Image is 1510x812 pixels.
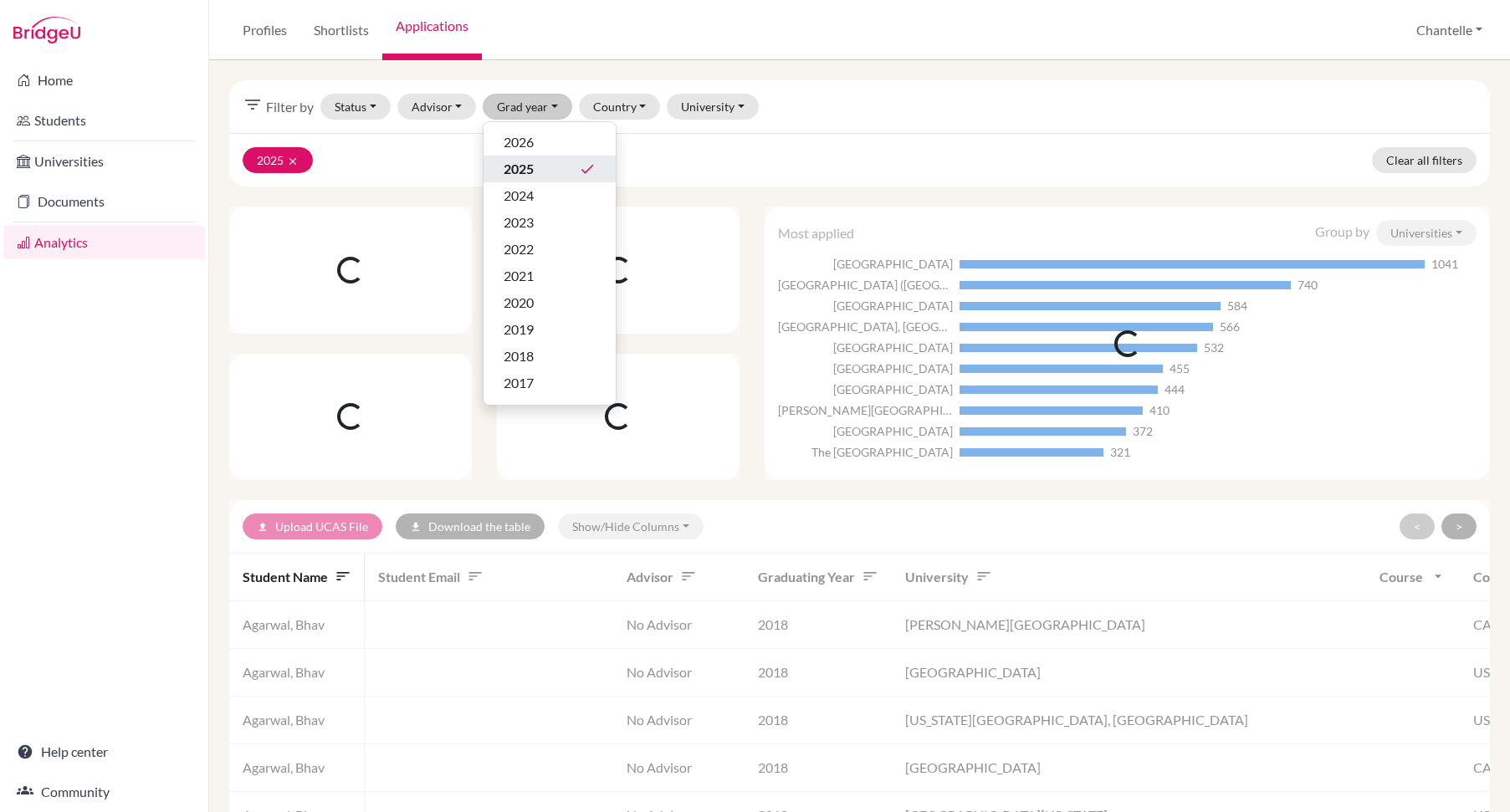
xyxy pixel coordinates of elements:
[484,129,616,156] button: 2026
[504,239,534,259] span: 2022
[504,132,534,152] span: 2026
[3,145,205,178] a: Universities
[484,396,616,423] button: 2016
[484,209,616,236] button: 2023
[484,156,616,182] button: 2025done
[266,97,314,117] span: Filter by
[667,94,759,120] button: University
[504,159,534,179] span: 2025
[484,343,616,370] button: 2018
[504,212,534,232] span: 2023
[484,316,616,343] button: 2019
[504,266,534,286] span: 2021
[483,121,617,406] div: Grad year
[3,104,205,137] a: Students
[243,94,263,115] i: filter_list
[504,186,534,206] span: 2024
[3,226,205,259] a: Analytics
[484,236,616,263] button: 2022
[504,319,534,340] span: 2019
[504,346,534,366] span: 2018
[504,293,534,313] span: 2020
[579,161,596,177] i: done
[3,775,205,809] a: Community
[579,94,661,120] button: Country
[335,568,351,585] i: sort
[397,94,477,120] button: Advisor
[1409,14,1490,46] button: Chantelle
[484,182,616,209] button: 2024
[3,64,205,97] a: Home
[287,156,299,167] i: clear
[1372,147,1477,173] a: Clear all filters
[3,735,205,769] a: Help center
[504,400,534,420] span: 2016
[3,185,205,218] a: Documents
[13,17,80,43] img: Bridge-U
[243,569,351,585] span: Student name
[484,370,616,396] button: 2017
[320,94,391,120] button: Status
[243,147,313,173] button: 2025clear
[504,373,534,393] span: 2017
[484,289,616,316] button: 2020
[484,263,616,289] button: 2021
[483,94,572,120] button: Grad year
